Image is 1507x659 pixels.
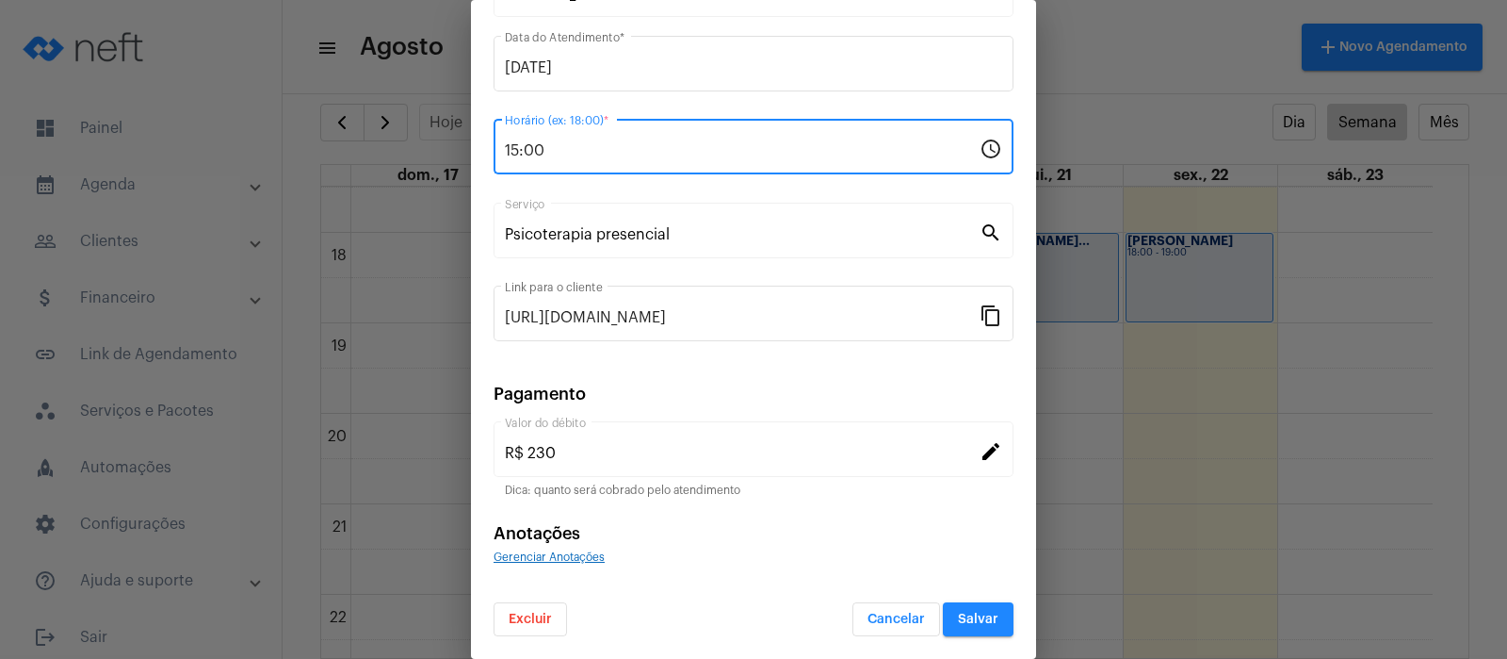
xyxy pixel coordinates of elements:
[980,221,1002,243] mat-icon: search
[958,613,998,626] span: Salvar
[867,613,925,626] span: Cancelar
[980,439,1002,462] mat-icon: edit
[852,602,940,636] button: Cancelar
[494,525,580,542] span: Anotações
[494,552,605,563] span: Gerenciar Anotações
[943,602,1013,636] button: Salvar
[505,485,740,498] mat-hint: Dica: quanto será cobrado pelo atendimento
[980,304,1002,326] mat-icon: content_copy
[505,309,980,326] input: Link
[505,445,980,462] input: Valor
[980,137,1002,159] mat-icon: schedule
[505,142,980,159] input: Horário
[505,226,980,243] input: Pesquisar serviço
[494,602,567,636] button: Excluir
[494,386,586,403] span: Pagamento
[509,613,552,626] span: Excluir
